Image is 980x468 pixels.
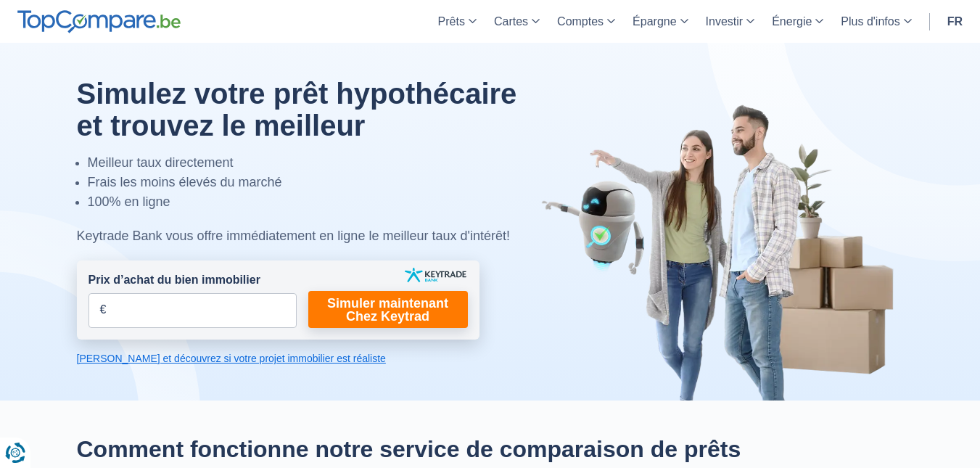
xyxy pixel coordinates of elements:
[100,302,107,319] span: €
[88,272,260,289] label: Prix d’achat du bien immobilier
[308,291,468,328] a: Simuler maintenant Chez Keytrad
[541,103,904,401] img: image-hero
[405,268,466,282] img: keytrade
[88,153,551,173] li: Meilleur taux directement
[77,78,551,141] h1: Simulez votre prêt hypothécaire et trouvez le meilleur
[17,10,181,33] img: TopCompare
[77,226,551,246] div: Keytrade Bank vous offre immédiatement en ligne le meilleur taux d'intérêt!
[88,192,551,212] li: 100% en ligne
[77,351,479,366] a: [PERSON_NAME] et découvrez si votre projet immobilier est réaliste
[88,173,551,192] li: Frais les moins élevés du marché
